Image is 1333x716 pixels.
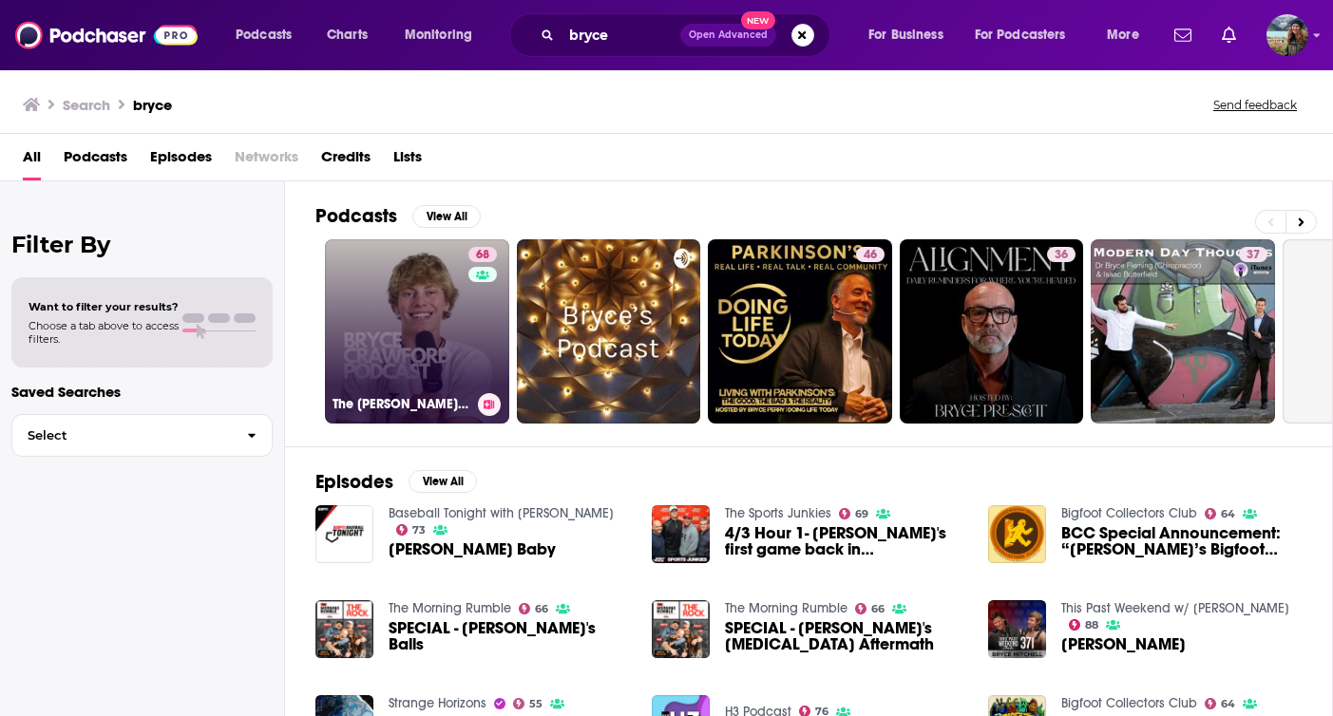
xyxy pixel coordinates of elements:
button: Show profile menu [1266,14,1308,56]
a: EpisodesView All [315,470,477,494]
a: 68The [PERSON_NAME] Podcast [325,239,509,424]
a: Bryce Mitchell [1061,636,1186,652]
span: 73 [412,526,426,535]
span: 66 [535,605,548,613]
a: Podcasts [64,141,127,180]
span: For Business [868,22,943,48]
img: BCC Special Announcement: “Bryce’s Bigfoot Sightings!" [988,505,1046,563]
a: The Morning Rumble [389,600,511,616]
span: Open Advanced [689,30,768,40]
img: Bryce Mitchell [988,600,1046,658]
a: 66 [519,603,549,614]
span: 64 [1221,700,1235,708]
button: open menu [855,20,967,50]
p: Saved Searches [11,383,273,401]
a: Baseball Tonight with Buster Olney [389,505,614,521]
span: 55 [529,700,543,708]
span: [PERSON_NAME] Baby [389,541,556,557]
span: Choose a tab above to access filters. [29,319,179,346]
a: 55 [513,698,543,709]
h2: Podcasts [315,204,397,228]
a: 88 [1069,619,1099,631]
a: 4/3 Hour 1- Bryce's first game back in DC, Fans booing Bryce, Calls on Bryce [725,525,965,557]
span: New [741,11,775,29]
a: PodcastsView All [315,204,481,228]
a: Bigfoot Collectors Club [1061,505,1197,521]
a: Bigfoot Collectors Club [1061,695,1197,711]
span: SPECIAL - [PERSON_NAME]'s [MEDICAL_DATA] Aftermath [725,620,965,652]
img: User Profile [1266,14,1308,56]
span: 37 [1247,246,1260,265]
span: Logged in as lorimahon [1266,14,1308,56]
a: 37 [1239,247,1267,262]
a: Show notifications dropdown [1167,19,1199,51]
span: [PERSON_NAME] [1061,636,1186,652]
span: More [1107,22,1139,48]
a: 37 [1091,239,1275,424]
a: 66 [855,603,885,614]
img: 4/3 Hour 1- Bryce's first game back in DC, Fans booing Bryce, Calls on Bryce [652,505,710,563]
span: 76 [815,707,828,716]
img: Podchaser - Follow, Share and Rate Podcasts [15,17,198,53]
span: 68 [476,246,489,265]
a: 64 [1205,698,1236,709]
button: Send feedback [1208,97,1303,113]
a: 73 [396,524,427,536]
button: View All [412,205,481,228]
span: Select [12,429,232,442]
a: The Sports Junkies [725,505,831,521]
a: Show notifications dropdown [1214,19,1244,51]
span: 36 [1055,246,1068,265]
a: BCC Special Announcement: “Bryce’s Bigfoot Sightings!" [1061,525,1302,557]
a: 36 [1047,247,1076,262]
a: 46 [708,239,892,424]
button: Select [11,414,273,457]
img: Bryce Bryce Baby [315,505,373,563]
a: Strange Horizons [389,695,486,711]
a: 69 [839,508,869,519]
a: All [23,141,41,180]
a: Bryce Bryce Baby [389,541,556,557]
a: 68 [468,247,497,262]
span: SPECIAL - [PERSON_NAME]'s Balls [389,620,629,652]
div: Search podcasts, credits, & more... [527,13,848,57]
h3: The [PERSON_NAME] Podcast [333,396,470,412]
span: BCC Special Announcement: “[PERSON_NAME]’s Bigfoot Sightings!" [1061,525,1302,557]
a: 46 [856,247,885,262]
span: Podcasts [236,22,292,48]
span: Episodes [150,141,212,180]
span: 69 [855,510,868,518]
h3: bryce [133,96,172,114]
button: open menu [222,20,316,50]
a: Lists [393,141,422,180]
input: Search podcasts, credits, & more... [562,20,680,50]
a: SPECIAL - Bryce's Balls [389,620,629,652]
a: This Past Weekend w/ Theo Von [1061,600,1289,616]
a: SPECIAL - Bryce's Vasectomy Aftermath [725,620,965,652]
span: Monitoring [405,22,472,48]
a: 64 [1205,508,1236,519]
span: 46 [864,246,877,265]
img: SPECIAL - Bryce's Vasectomy Aftermath [652,600,710,658]
button: open menu [391,20,497,50]
a: Credits [321,141,371,180]
a: Charts [314,20,379,50]
h2: Filter By [11,231,273,258]
h2: Episodes [315,470,393,494]
img: SPECIAL - Bryce's Balls [315,600,373,658]
span: For Podcasters [975,22,1066,48]
button: open menu [962,20,1094,50]
button: Open AdvancedNew [680,24,776,47]
span: Want to filter your results? [29,300,179,313]
button: open menu [1094,20,1163,50]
